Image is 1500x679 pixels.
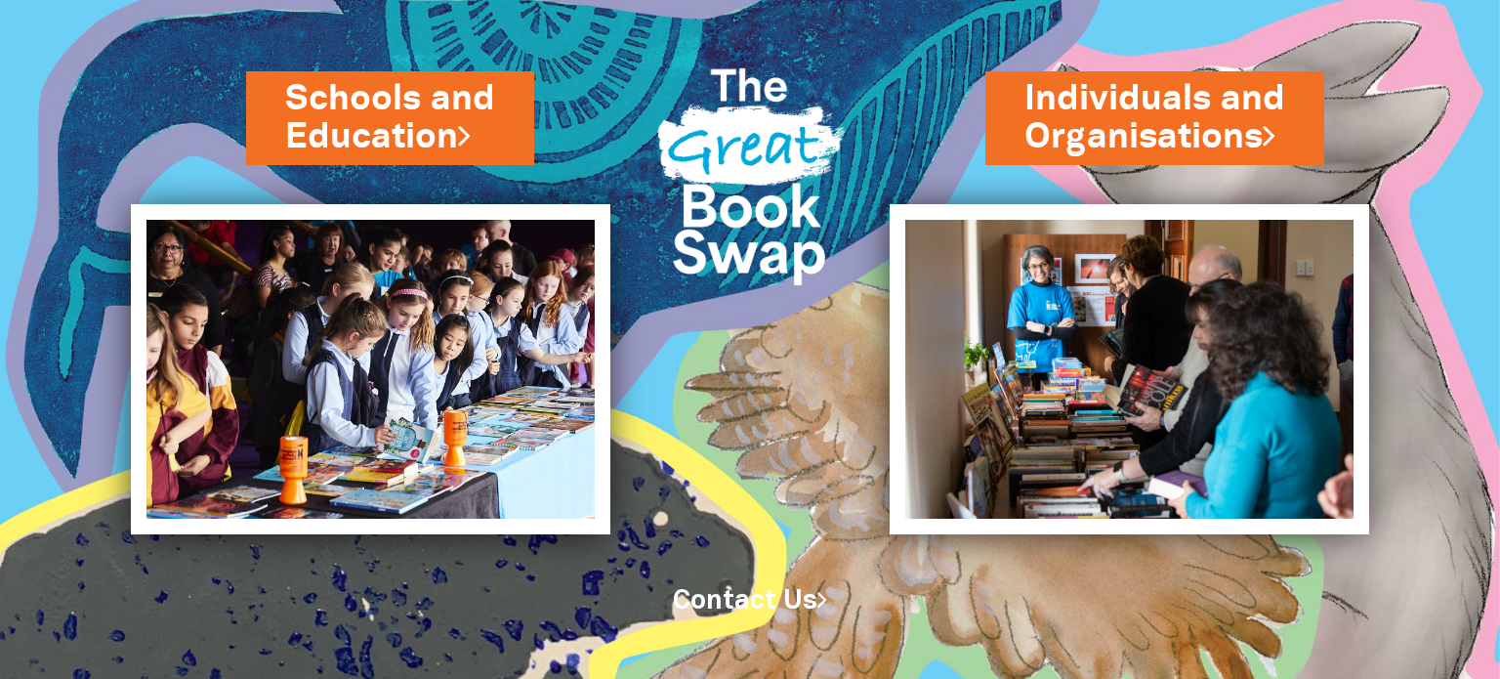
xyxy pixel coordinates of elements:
img: Schools and Education [131,204,610,534]
a: Schools andEducation [285,74,495,161]
img: Individuals and Organisations [890,204,1369,534]
a: Contact Us [673,589,827,614]
a: Individuals andOrganisations [1024,74,1285,161]
img: Great Bookswap logo [640,23,860,317]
